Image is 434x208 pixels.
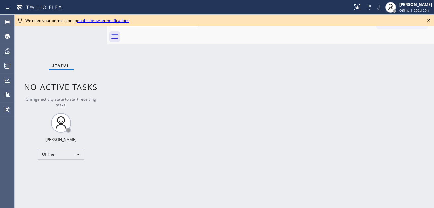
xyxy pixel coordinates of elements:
a: enable browser notifications [77,18,129,23]
div: [PERSON_NAME] [399,2,432,7]
button: Mute [374,3,383,12]
span: Status [53,63,70,68]
span: Change activity state to start receiving tasks. [26,96,96,108]
span: Offline | 202d 20h [399,8,429,13]
span: We need your permission to [25,18,129,23]
div: [PERSON_NAME] [45,137,77,142]
span: No active tasks [24,81,98,92]
div: Offline [38,149,84,160]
